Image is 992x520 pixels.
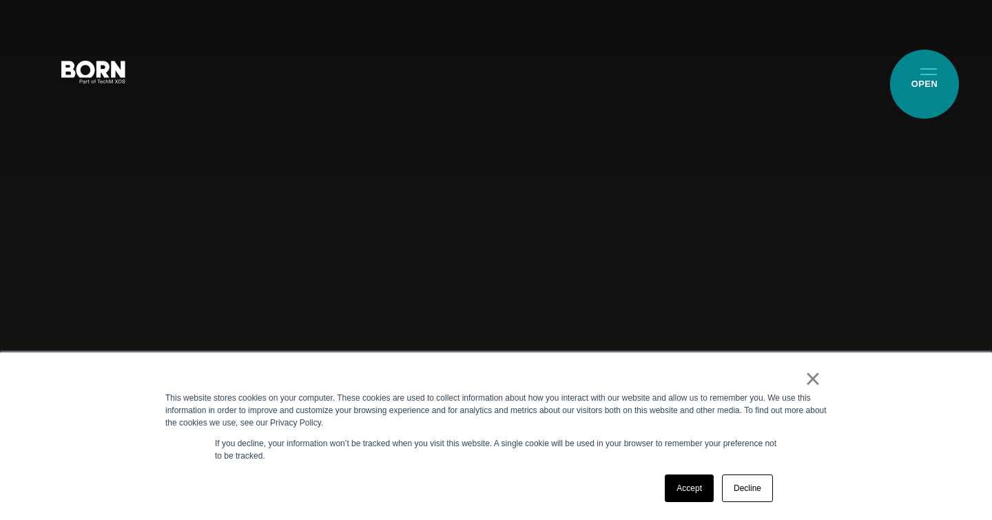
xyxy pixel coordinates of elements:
p: If you decline, your information won’t be tracked when you visit this website. A single cookie wi... [215,437,777,462]
button: Open [912,57,945,86]
div: This website stores cookies on your computer. These cookies are used to collect information about... [165,392,827,429]
a: × [805,372,821,385]
a: Decline [722,474,773,502]
a: Accept [665,474,714,502]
